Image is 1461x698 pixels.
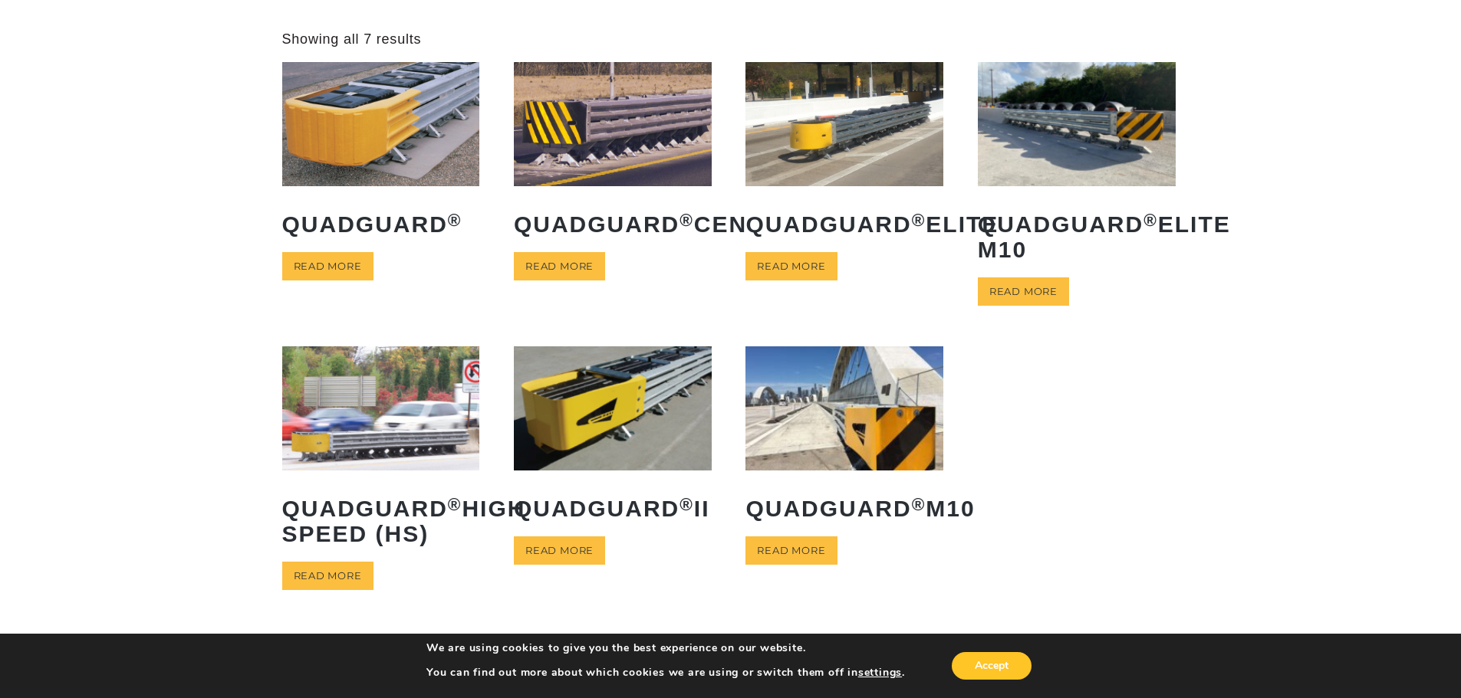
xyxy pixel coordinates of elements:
a: QuadGuard®CEN [514,62,712,247]
a: Read more about “QuadGuard® Elite” [745,252,837,280]
h2: QuadGuard II [514,484,712,533]
a: QuadGuard®Elite [745,62,943,247]
a: QuadGuard®Elite M10 [978,62,1176,273]
a: Read more about “QuadGuard® Elite M10” [978,277,1069,306]
a: QuadGuard®High Speed (HS) [282,346,480,557]
p: You can find out more about which cookies we are using or switch them off in . [426,666,905,680]
sup: ® [912,495,926,514]
a: Read more about “QuadGuard® High Speed (HS)” [282,562,373,590]
p: Showing all 7 results [282,31,422,48]
sup: ® [679,495,694,514]
sup: ® [912,211,926,230]
a: QuadGuard® [282,62,480,247]
a: Read more about “QuadGuard® M10” [745,536,837,565]
h2: QuadGuard M10 [745,484,943,533]
p: We are using cookies to give you the best experience on our website. [426,641,905,655]
a: QuadGuard®M10 [745,346,943,532]
h2: QuadGuard High Speed (HS) [282,484,480,558]
h2: QuadGuard Elite M10 [978,200,1176,274]
sup: ® [448,211,462,230]
a: QuadGuard®II [514,346,712,532]
a: Read more about “QuadGuard® II” [514,536,605,565]
button: settings [858,666,902,680]
a: Read more about “QuadGuard®” [282,252,373,280]
a: Read more about “QuadGuard® CEN” [514,252,605,280]
button: Accept [952,652,1032,680]
h2: QuadGuard [282,200,480,248]
h2: QuadGuard Elite [745,200,943,248]
sup: ® [1143,211,1158,230]
h2: QuadGuard CEN [514,200,712,248]
sup: ® [679,211,694,230]
sup: ® [448,495,462,514]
